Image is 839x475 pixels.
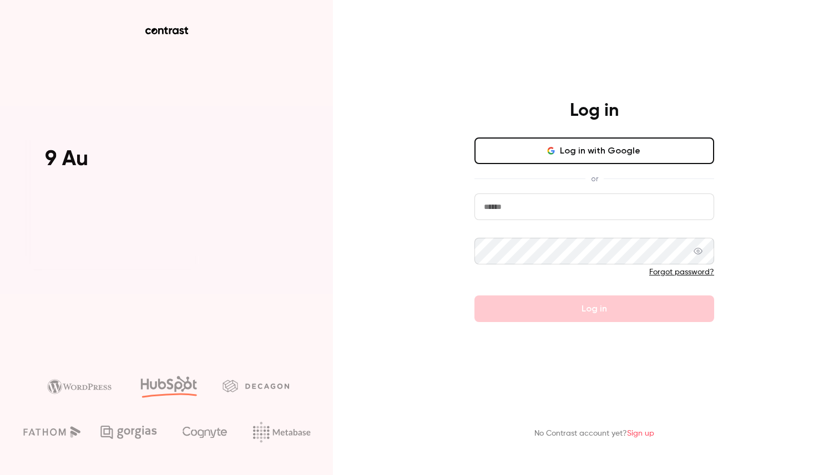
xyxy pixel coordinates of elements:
[474,137,714,164] button: Log in with Google
[223,380,289,392] img: decagon
[627,430,654,437] a: Sign up
[649,268,714,276] a: Forgot password?
[534,428,654,440] p: No Contrast account yet?
[570,100,619,122] h4: Log in
[585,173,604,185] span: or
